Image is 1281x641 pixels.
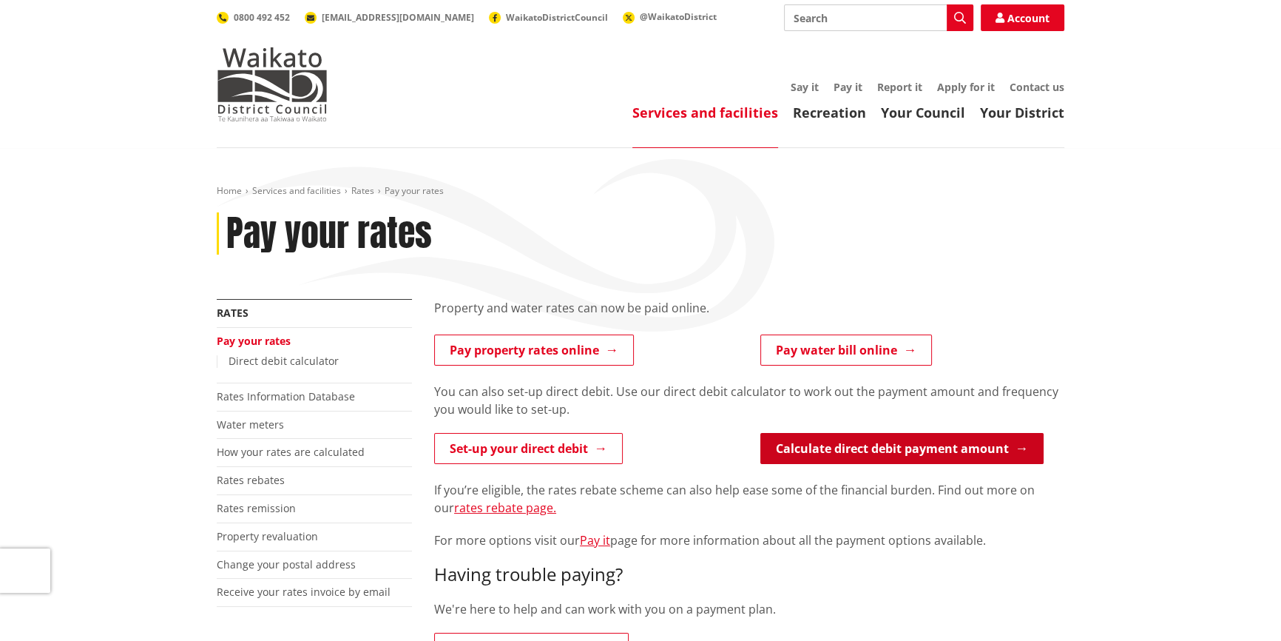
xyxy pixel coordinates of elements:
[640,10,717,23] span: @WaikatoDistrict
[217,585,391,599] a: Receive your rates invoice by email
[217,11,290,24] a: 0800 492 452
[489,11,608,24] a: WaikatoDistrictCouncil
[980,104,1064,121] a: Your District
[760,335,932,366] a: Pay water bill online
[834,80,862,94] a: Pay it
[580,532,610,548] a: Pay it
[217,185,1064,198] nav: breadcrumb
[217,445,365,459] a: How your rates are calculated
[217,306,249,320] a: Rates
[877,80,922,94] a: Report it
[217,184,242,197] a: Home
[229,354,339,368] a: Direct debit calculator
[632,104,778,121] a: Services and facilities
[305,11,474,24] a: [EMAIL_ADDRESS][DOMAIN_NAME]
[385,184,444,197] span: Pay your rates
[351,184,374,197] a: Rates
[434,335,634,366] a: Pay property rates online
[434,564,1064,585] h3: Having trouble paying?
[1010,80,1064,94] a: Contact us
[454,500,556,516] a: rates rebate page.
[434,481,1064,517] p: If you’re eligible, the rates rebate scheme can also help ease some of the financial burden. Find...
[434,383,1064,418] p: You can also set-up direct debit. Use our direct debit calculator to work out the payment amount ...
[217,473,285,487] a: Rates rebates
[881,104,965,121] a: Your Council
[217,417,284,432] a: Water meters
[623,10,717,23] a: @WaikatoDistrict
[793,104,866,121] a: Recreation
[322,11,474,24] span: [EMAIL_ADDRESS][DOMAIN_NAME]
[234,11,290,24] span: 0800 492 452
[784,4,973,31] input: Search input
[217,501,296,515] a: Rates remission
[760,433,1044,464] a: Calculate direct debit payment amount
[252,184,341,197] a: Services and facilities
[981,4,1064,31] a: Account
[217,389,355,403] a: Rates Information Database
[506,11,608,24] span: WaikatoDistrictCouncil
[937,80,995,94] a: Apply for it
[434,299,1064,335] div: Property and water rates can now be paid online.
[217,334,291,348] a: Pay your rates
[434,600,1064,618] p: We're here to help and can work with you on a payment plan.
[434,531,1064,549] p: For more options visit our page for more information about all the payment options available.
[791,80,819,94] a: Say it
[217,47,328,121] img: Waikato District Council - Te Kaunihera aa Takiwaa o Waikato
[217,529,318,543] a: Property revaluation
[217,557,356,571] a: Change your postal address
[434,433,623,464] a: Set-up your direct debit
[226,212,432,255] h1: Pay your rates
